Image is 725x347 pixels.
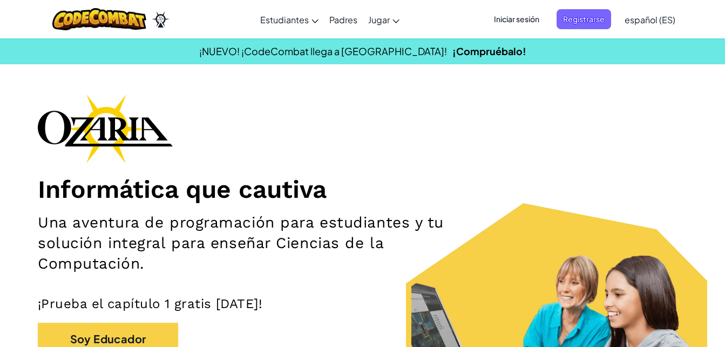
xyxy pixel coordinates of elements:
a: Jugar [363,5,405,34]
span: español (ES) [625,14,675,25]
button: Iniciar sesión [487,9,546,29]
img: Ozaria [152,11,169,28]
span: ¡NUEVO! ¡CodeCombat llega a [GEOGRAPHIC_DATA]! [199,45,447,57]
a: Estudiantes [255,5,324,34]
p: ¡Prueba el capítulo 1 gratis [DATE]! [38,296,687,312]
a: español (ES) [619,5,681,34]
span: Jugar [368,14,390,25]
img: Ozaria branding logo [38,94,173,163]
h1: Informática que cautiva [38,174,687,204]
span: Estudiantes [260,14,309,25]
a: ¡Compruébalo! [452,45,526,57]
button: Registrarse [557,9,611,29]
img: CodeCombat logo [52,8,147,30]
a: Padres [324,5,363,34]
h2: Una aventura de programación para estudiantes y tu solución integral para enseñar Ciencias de la ... [38,212,473,274]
